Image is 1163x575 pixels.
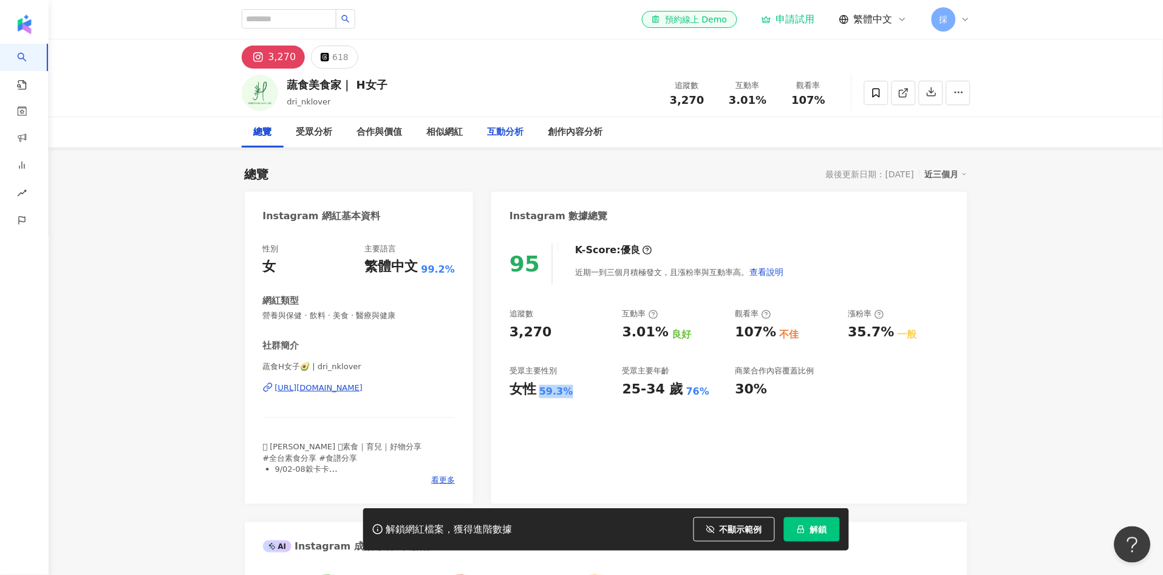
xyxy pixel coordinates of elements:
span: 𓍼 [PERSON_NAME] 𓍼素食｜育兒｜好物分享 #全台素食分享 #食譜分享 ▪️ 9/02-08穀卡卡 - - - 📮合作歡迎私小盒子 - - - [263,442,422,506]
div: Instagram 網紅基本資料 [263,209,381,223]
a: 申請試用 [762,13,815,26]
div: 總覽 [254,125,272,140]
div: 繁體中文 [365,257,418,276]
span: 蔬食H女子🥑 | dri_nklover [263,361,455,372]
div: 優良 [621,243,640,257]
div: 受眾主要性別 [510,366,557,376]
div: 蔬食美食家｜ H女子 [287,77,387,92]
span: 107% [792,94,826,106]
div: 受眾分析 [296,125,333,140]
div: 3,270 [268,49,296,66]
div: 預約線上 Demo [652,13,727,26]
div: 追蹤數 [664,80,711,92]
span: 3.01% [729,94,766,106]
div: 觀看率 [735,308,771,319]
div: 30% [735,380,768,399]
span: 採 [940,13,948,26]
span: 3,270 [670,94,704,106]
div: K-Score : [575,243,652,257]
div: 觀看率 [786,80,832,92]
span: 解鎖 [810,525,827,534]
div: 近期一到三個月積極發文，且漲粉率與互動率高。 [575,260,784,284]
button: 3,270 [242,46,305,69]
div: 35.7% [848,323,895,342]
div: 網紅類型 [263,294,299,307]
div: 76% [686,385,709,398]
span: 看更多 [431,475,455,486]
div: 互動分析 [488,125,524,140]
div: Instagram 數據總覽 [510,209,608,223]
img: KOL Avatar [242,75,278,111]
div: 95 [510,251,540,276]
a: 預約線上 Demo [642,11,737,28]
div: 良好 [672,328,691,341]
button: 解鎖 [784,517,840,542]
span: search [341,15,350,23]
div: 3.01% [622,323,669,342]
span: dri_nklover [287,97,331,106]
div: 創作內容分析 [548,125,603,140]
div: 互動率 [622,308,658,319]
div: 一般 [898,328,917,341]
div: 女 [263,257,276,276]
div: [URL][DOMAIN_NAME] [275,383,363,393]
div: 解鎖網紅檔案，獲得進階數據 [386,523,513,536]
span: 不顯示範例 [720,525,762,534]
button: 618 [311,46,358,69]
div: 不佳 [780,328,799,341]
div: 女性 [510,380,536,399]
span: 繁體中文 [854,13,893,26]
img: logo icon [15,15,34,34]
span: 查看說明 [749,267,783,277]
div: 3,270 [510,323,552,342]
div: 合作與價值 [357,125,403,140]
div: 相似網紅 [427,125,463,140]
span: 營養與保健 · 飲料 · 美食 · 醫療與健康 [263,310,455,321]
div: 25-34 歲 [622,380,683,399]
div: 618 [332,49,349,66]
button: 不顯示範例 [694,517,775,542]
div: 受眾主要年齡 [622,366,670,376]
div: 107% [735,323,777,342]
div: 主要語言 [365,243,397,254]
div: 社群簡介 [263,339,299,352]
div: 漲粉率 [848,308,884,319]
div: 59.3% [539,385,573,398]
a: [URL][DOMAIN_NAME] [263,383,455,393]
button: 查看說明 [749,260,784,284]
div: 互動率 [725,80,771,92]
span: lock [797,525,805,534]
span: 99.2% [421,263,455,276]
div: 總覽 [245,166,269,183]
div: 近三個月 [925,166,967,182]
div: 追蹤數 [510,308,533,319]
span: rise [17,181,27,208]
a: search [17,44,41,91]
div: 最後更新日期：[DATE] [826,169,914,179]
div: 商業合作內容覆蓋比例 [735,366,814,376]
div: 性別 [263,243,279,254]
